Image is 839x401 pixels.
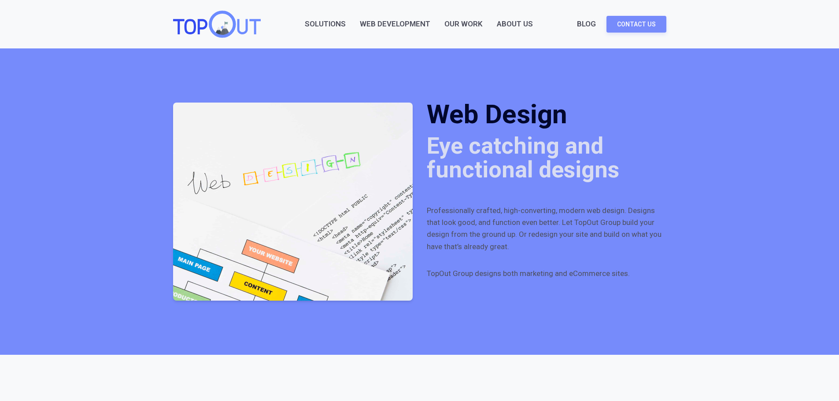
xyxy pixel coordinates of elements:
[427,134,666,182] div: Eye catching and functional designs
[577,18,596,30] a: Blog
[427,101,666,128] h1: Web Design
[427,205,666,253] p: Professionally crafted, high-converting, modern web design. Designs that look good, and function ...
[444,18,483,30] a: Our Work
[360,18,430,30] a: Web Development
[497,18,533,30] div: About Us
[606,16,666,33] a: Contact Us
[305,18,346,30] a: Solutions
[427,268,630,280] p: TopOut Group designs both marketing and eCommerce sites.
